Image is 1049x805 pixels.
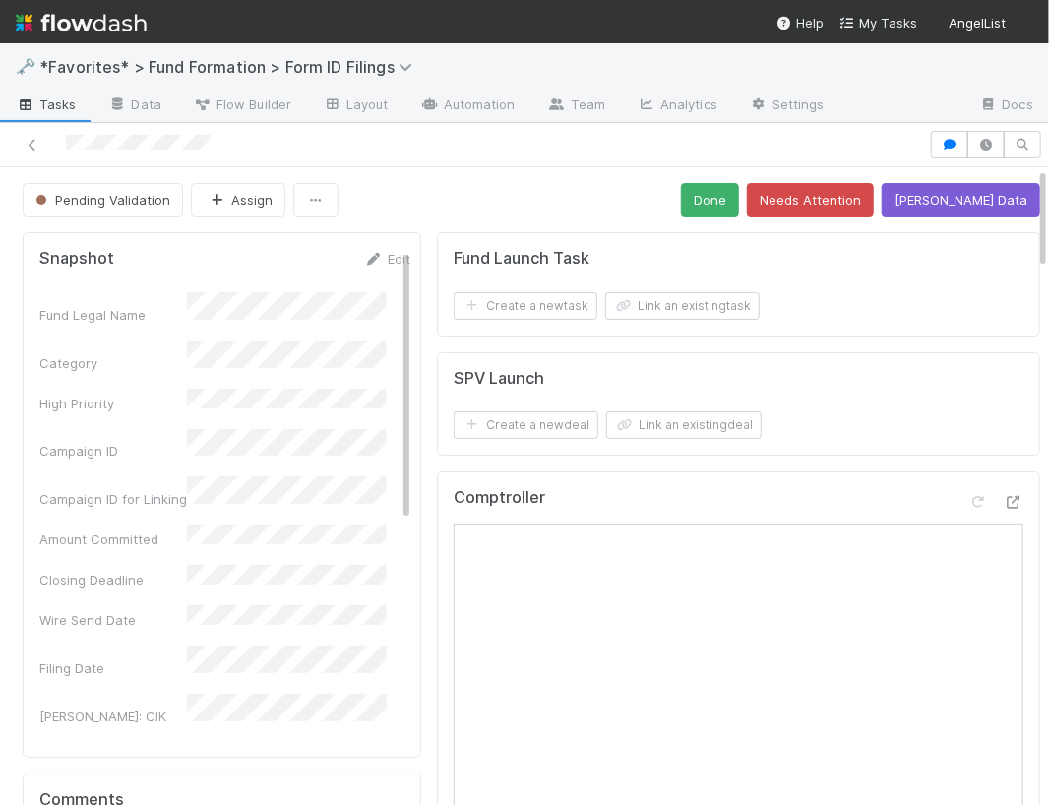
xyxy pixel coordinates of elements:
a: Settings [733,91,840,122]
a: Edit [364,251,410,267]
button: Create a newtask [454,292,597,320]
span: 🗝️ [16,58,35,75]
button: Pending Validation [23,183,183,217]
a: Automation [404,91,531,122]
h5: Fund Launch Task [454,249,589,269]
button: Link an existingdeal [606,411,762,439]
h5: Snapshot [39,249,114,269]
div: [PERSON_NAME]: CIK [39,707,187,726]
span: Pending Validation [31,192,170,208]
div: Amount Committed [39,529,187,549]
button: Assign [191,183,285,217]
div: Campaign ID [39,441,187,461]
img: logo-inverted-e16ddd16eac7371096b0.svg [16,6,147,39]
a: Docs [963,91,1049,122]
div: Help [776,13,824,32]
button: [PERSON_NAME] Data [882,183,1040,217]
span: *Favorites* > Fund Formation > Form ID Filings [39,57,422,77]
button: Create a newdeal [454,411,598,439]
a: Team [531,91,621,122]
div: Closing Deadline [39,570,187,589]
a: My Tasks [839,13,917,32]
span: My Tasks [839,15,917,31]
div: Category [39,353,187,373]
img: avatar_b467e446-68e1-4310-82a7-76c532dc3f4b.png [1014,14,1033,33]
button: Done [681,183,739,217]
div: High Priority [39,394,187,413]
h5: SPV Launch [454,369,544,389]
a: Data [93,91,177,122]
a: Layout [307,91,404,122]
div: Wire Send Date [39,610,187,630]
div: Fund Legal Name [39,305,187,325]
div: Campaign ID for Linking [39,489,187,509]
button: Link an existingtask [605,292,760,320]
div: Filing Date [39,658,187,678]
h5: Comptroller [454,488,545,508]
span: AngelList [949,15,1006,31]
a: Analytics [621,91,733,122]
a: Flow Builder [177,91,307,122]
span: Tasks [16,94,77,114]
span: Flow Builder [193,94,291,114]
button: Needs Attention [747,183,874,217]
